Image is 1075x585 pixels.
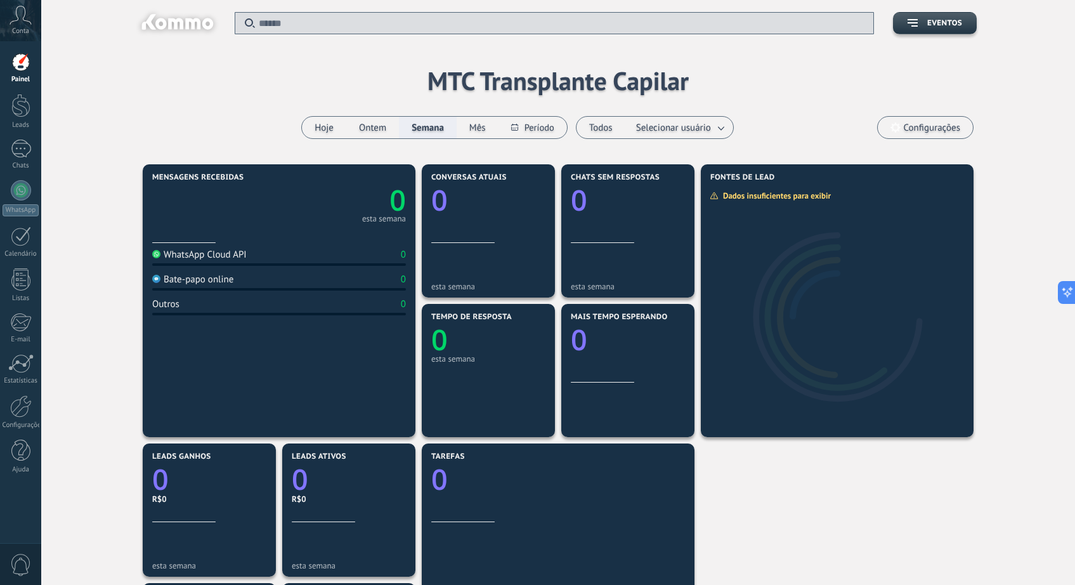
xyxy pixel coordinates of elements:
span: Configurações [904,122,960,133]
text: 0 [152,460,169,499]
text: 0 [389,181,406,220]
span: Eventos [927,19,962,28]
div: R$0 [292,494,406,504]
a: 0 [292,460,406,499]
button: Selecionar usuário [625,117,733,138]
span: Fontes de lead [710,173,775,182]
div: R$0 [152,494,266,504]
text: 0 [292,460,308,499]
text: 0 [431,460,448,499]
a: 0 [431,460,685,499]
span: Mais tempo esperando [571,313,668,322]
span: Chats sem respostas [571,173,660,182]
div: 0 [401,273,406,286]
div: Listas [3,294,39,303]
span: Tarefas [431,452,465,461]
div: esta semana [362,216,406,222]
a: 0 [152,460,266,499]
div: Leads [3,121,39,129]
span: Selecionar usuário [634,119,713,136]
button: Semana [399,117,457,138]
span: Conta [12,27,29,36]
div: WhatsApp [3,204,39,216]
span: Tempo de resposta [431,313,512,322]
text: 0 [431,181,448,220]
div: 0 [401,298,406,310]
div: esta semana [152,561,266,570]
a: 0 [279,181,406,220]
div: Outros [152,298,179,310]
div: WhatsApp Cloud API [152,249,247,261]
div: Bate-papo online [152,273,233,286]
div: Ajuda [3,466,39,474]
div: esta semana [431,282,545,291]
div: 0 [401,249,406,261]
text: 0 [571,181,587,220]
button: Eventos [893,12,977,34]
button: Todos [577,117,625,138]
span: Leads ganhos [152,452,211,461]
div: esta semana [571,282,685,291]
div: Calendário [3,250,39,258]
div: Configurações [3,421,39,430]
text: 0 [431,320,448,359]
div: Estatísticas [3,377,39,385]
text: 0 [571,320,587,359]
button: Hoje [302,117,346,138]
div: esta semana [292,561,406,570]
div: E-mail [3,336,39,344]
div: Chats [3,162,39,170]
button: Período [498,117,567,138]
span: Conversas atuais [431,173,507,182]
span: Mensagens recebidas [152,173,244,182]
div: Painel [3,76,39,84]
span: Leads ativos [292,452,346,461]
div: Dados insuficientes para exibir [710,190,840,201]
button: Ontem [346,117,399,138]
img: Bate-papo online [152,275,160,283]
button: Mês [457,117,498,138]
img: WhatsApp Cloud API [152,250,160,258]
div: esta semana [431,354,545,364]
